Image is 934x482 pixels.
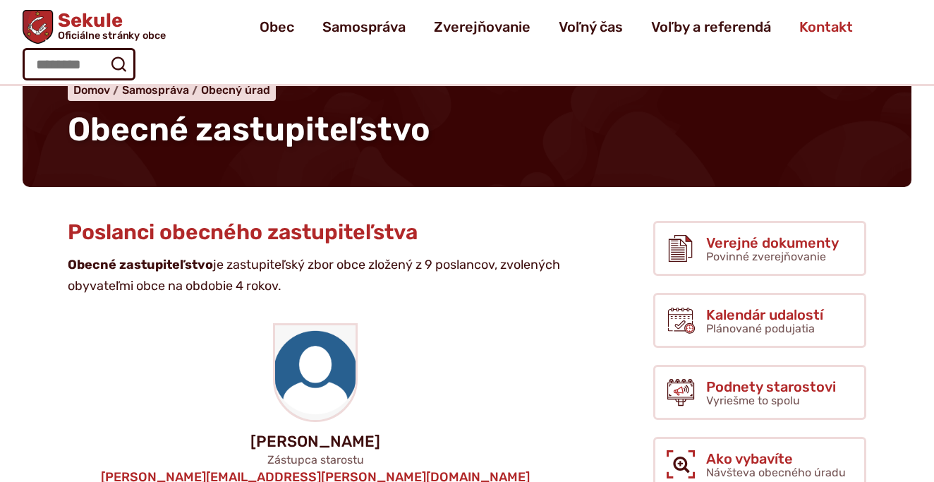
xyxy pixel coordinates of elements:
[706,307,823,323] span: Kalendár udalostí
[559,7,623,47] a: Voľný čas
[58,30,166,40] span: Oficiálne stránky obce
[122,83,189,97] span: Samospráva
[653,365,866,420] a: Podnety starostovi Vyriešme to spolu
[73,83,110,97] span: Domov
[706,451,846,466] span: Ako vybavíte
[45,433,586,450] p: [PERSON_NAME]
[260,7,294,47] a: Obec
[68,255,569,296] p: je zastupiteľský zbor obce zložený z 9 poslancov, zvolených obyvateľmi obce na obdobie 4 rokov.
[68,219,418,245] span: Poslanci obecného zastupiteľstva
[706,235,839,251] span: Verejné dokumenty
[799,7,853,47] a: Kontakt
[45,453,586,466] p: Zástupca starostu
[53,11,166,41] span: Sekule
[706,322,815,335] span: Plánované podujatia
[706,250,826,263] span: Povinné zverejňovanie
[201,83,270,97] a: Obecný úrad
[275,325,356,420] img: 146-1468479_my-profile-icon-blank-profile-picture-circle-hd
[651,7,771,47] a: Voľby a referendá
[322,7,406,47] a: Samospráva
[653,293,866,348] a: Kalendár udalostí Plánované podujatia
[706,394,800,407] span: Vyriešme to spolu
[122,83,201,97] a: Samospráva
[434,7,530,47] a: Zverejňovanie
[23,10,53,44] img: Prejsť na domovskú stránku
[73,83,122,97] a: Domov
[653,221,866,276] a: Verejné dokumenty Povinné zverejňovanie
[68,110,430,149] span: Obecné zastupiteľstvo
[23,10,166,44] a: Logo Sekule, prejsť na domovskú stránku.
[68,257,213,272] strong: Obecné zastupiteľstvo
[706,379,836,394] span: Podnety starostovi
[706,466,846,479] span: Návšteva obecného úradu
